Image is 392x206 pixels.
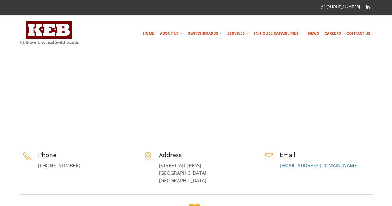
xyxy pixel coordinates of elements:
[20,104,65,122] h1: Contact Us
[159,162,206,184] a: [STREET_ADDRESS][GEOGRAPHIC_DATA][GEOGRAPHIC_DATA]
[321,4,360,9] a: [PHONE_NUMBER]
[344,108,371,116] li: Contact Us
[159,151,252,159] h4: Address
[20,21,79,44] img: K E Brown Electrical Switchboards
[157,27,185,40] a: About Us
[344,27,373,40] a: Contact Us
[322,27,343,40] a: Careers
[186,27,224,40] a: Switchboards
[280,162,359,169] a: [EMAIL_ADDRESS][DOMAIN_NAME]
[38,151,131,159] h4: Phone
[280,151,373,159] h4: Email
[305,27,321,40] a: News
[140,27,157,40] a: Home
[252,27,305,40] a: In-house Capabilities
[363,2,372,11] a: Linkedin
[38,162,80,169] a: [PHONE_NUMBER]
[331,109,342,114] a: Home
[225,27,251,40] a: Services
